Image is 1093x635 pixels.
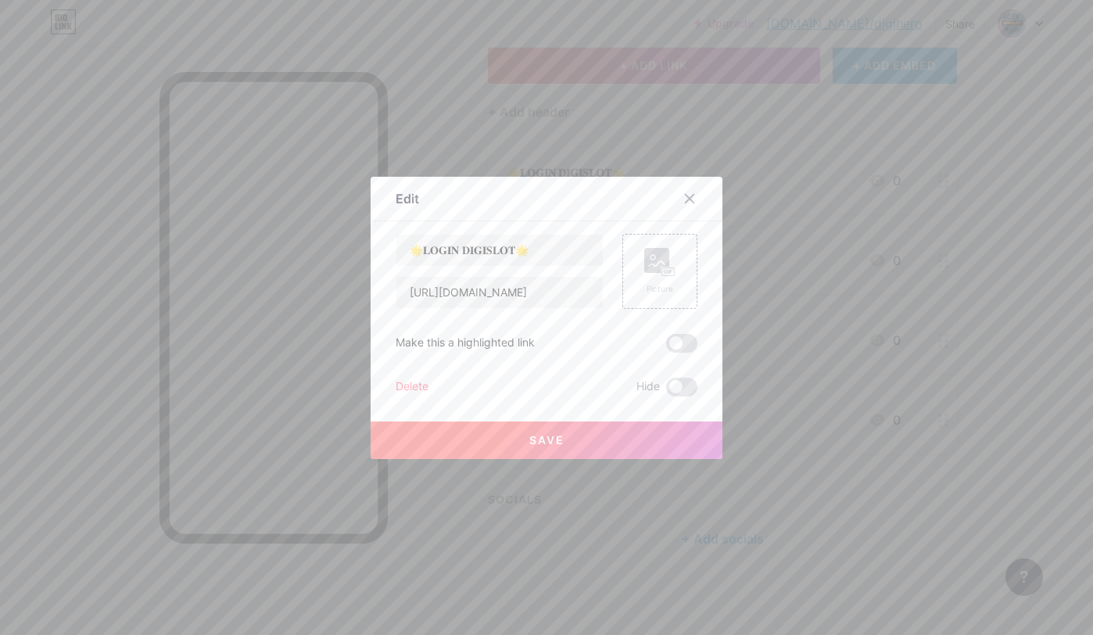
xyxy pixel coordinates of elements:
div: Edit [396,189,419,208]
span: Hide [636,378,660,396]
button: Save [371,422,722,459]
div: Delete [396,378,428,396]
div: Picture [644,283,676,295]
input: URL [396,277,603,308]
span: Save [529,433,564,447]
div: Make this a highlighted link [396,334,535,353]
input: Title [396,235,603,266]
